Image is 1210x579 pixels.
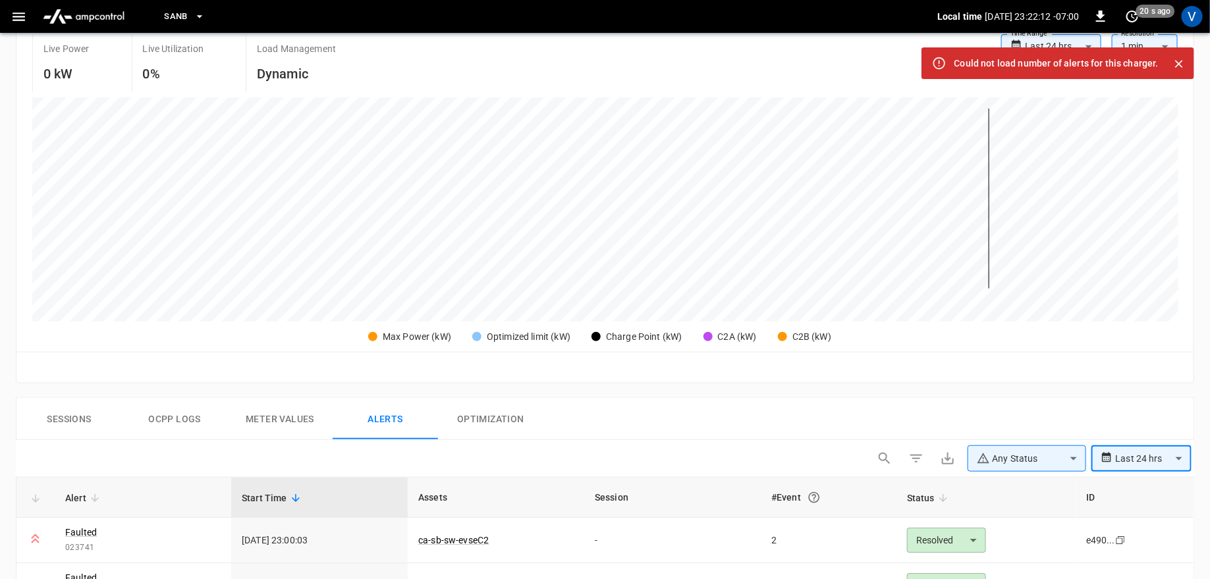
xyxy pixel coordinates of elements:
a: Faulted [65,526,97,539]
div: Charge Point (kW) [606,330,682,344]
button: SanB [159,4,210,30]
button: Meter Values [227,398,333,440]
a: ca-sb-sw-evseC2 [418,535,489,545]
div: #Event [771,485,886,509]
p: Live Utilization [143,42,204,55]
h6: Dynamic [257,63,336,84]
div: C2B (kW) [792,330,831,344]
th: Assets [408,478,584,518]
span: Status [907,490,952,506]
h6: 0% [143,63,204,84]
span: Start Time [242,490,304,506]
p: Live Power [43,42,90,55]
th: Session [584,478,761,518]
span: 20 s ago [1136,5,1175,18]
div: profile-icon [1182,6,1203,27]
div: Last 24 hrs [1116,446,1192,471]
span: Alert [65,490,103,506]
h6: 0 kW [43,63,90,84]
span: 023741 [65,541,221,555]
div: Could not load number of alerts for this charger. [954,51,1159,75]
div: Resolved [907,528,986,553]
button: Sessions [16,398,122,440]
div: copy [1114,533,1128,547]
img: ampcontrol.io logo [38,4,130,29]
div: Last 24 hrs [1026,34,1101,59]
div: C2A (kW) [718,330,757,344]
button: Alerts [333,398,438,440]
p: [DATE] 23:22:12 -07:00 [985,10,1080,23]
th: ID [1076,478,1194,518]
label: Time Range [1010,28,1047,39]
div: 1 min [1112,34,1178,59]
button: Ocpp logs [122,398,227,440]
button: Optimization [438,398,543,440]
div: e490... [1086,534,1115,547]
td: 2 [761,518,896,563]
button: Close [1169,54,1189,74]
p: Load Management [257,42,336,55]
div: Optimized limit (kW) [487,330,570,344]
label: Resolution [1121,28,1154,39]
td: - [584,518,761,563]
div: Max Power (kW) [383,330,451,344]
div: Any Status [977,452,1065,466]
button: An event is a single occurrence of an issue. An alert groups related events for the same asset, m... [802,485,826,509]
span: SanB [164,9,188,24]
td: [DATE] 23:00:03 [231,518,408,563]
p: Local time [937,10,983,23]
button: set refresh interval [1122,6,1143,27]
